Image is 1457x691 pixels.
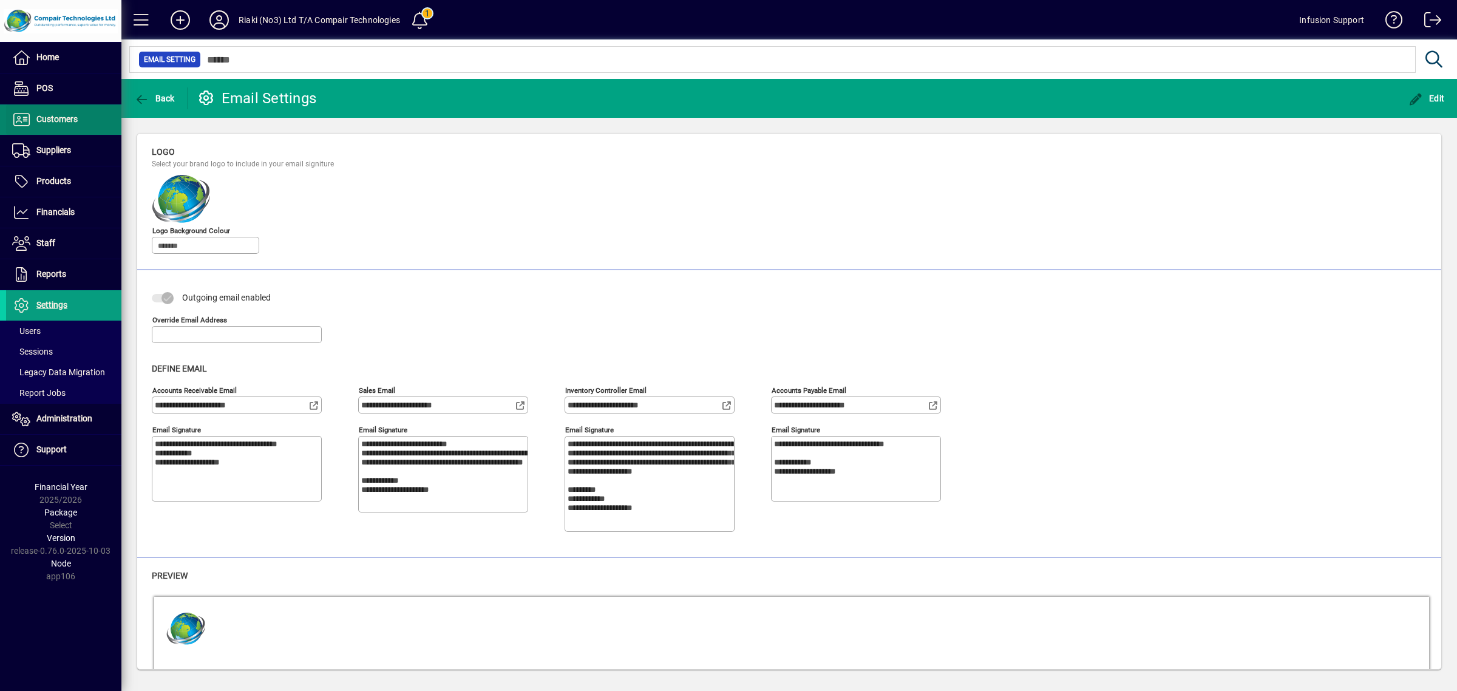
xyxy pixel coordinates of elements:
span: Financials [36,207,75,217]
button: Edit [1405,87,1448,109]
mat-label: Email Signature [772,425,820,434]
span: Version [47,533,75,543]
a: POS [6,73,121,104]
button: Back [131,87,178,109]
span: Logo [152,147,175,157]
a: Financials [6,197,121,228]
span: Back [134,94,175,103]
span: Report Jobs [12,388,66,398]
span: Financial Year [35,482,87,492]
a: Support [6,435,121,465]
span: Reports [36,269,66,279]
a: Logout [1415,2,1442,42]
mat-label: Email Signature [565,425,614,434]
a: Customers [6,104,121,135]
span: Edit [1408,94,1445,103]
a: Sessions [6,341,121,362]
mat-label: Email Signature [359,425,407,434]
img: contain [12,12,51,51]
div: Select your brand logo to include in your email signiture [152,158,522,169]
a: Report Jobs [6,383,121,403]
a: Legacy Data Migration [6,362,121,383]
span: Products [36,176,71,186]
a: Staff [6,228,121,259]
span: Sessions [12,347,53,356]
span: Settings [36,300,67,310]
span: Administration [36,414,92,423]
button: Profile [200,9,239,31]
mat-label: Override Email Address [152,315,227,324]
span: Define Email [152,364,207,373]
span: Preview [152,571,188,580]
a: Administration [6,404,121,434]
a: Reports [6,259,121,290]
span: Legacy Data Migration [12,367,105,377]
span: Package [44,508,77,517]
span: Outgoing email enabled [182,293,271,302]
span: Users [12,326,41,336]
app-page-header-button: Back [121,87,188,109]
mat-label: Sales email [359,386,395,394]
div: Infusion Support [1299,10,1364,30]
a: Knowledge Base [1376,2,1403,42]
mat-label: Accounts Payable Email [772,386,846,394]
div: Riaki (No3) Ltd T/A Compair Technologies [239,10,400,30]
span: POS [36,83,53,93]
a: Users [6,321,121,341]
a: Home [6,43,121,73]
button: Add [161,9,200,31]
span: Suppliers [36,145,71,155]
mat-label: Logo background colour [152,226,230,235]
mat-label: Accounts receivable email [152,386,237,394]
mat-label: Email Signature [152,425,201,434]
a: Suppliers [6,135,121,166]
mat-label: Inventory Controller Email [565,386,647,394]
div: Email Settings [197,89,317,108]
span: Customers [36,114,78,124]
span: Home [36,52,59,62]
span: Staff [36,238,55,248]
span: Support [36,444,67,454]
span: Email Setting [144,53,195,66]
a: Products [6,166,121,197]
p: Example email content. [12,85,1263,96]
span: Node [51,559,71,568]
